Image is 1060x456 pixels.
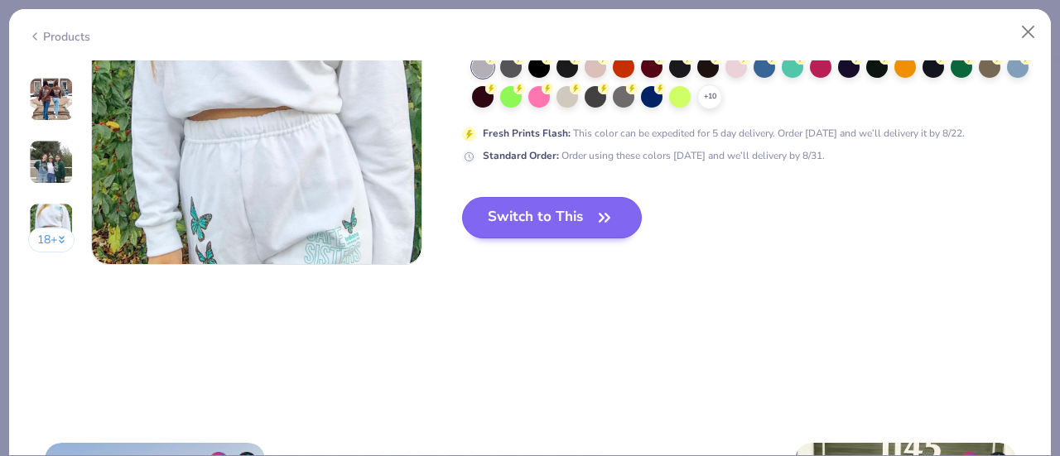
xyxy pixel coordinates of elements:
div: Order using these colors [DATE] and we’ll delivery by 8/31. [483,148,825,163]
button: Switch to This [462,197,642,238]
img: User generated content [29,203,74,247]
div: Products [28,28,90,46]
button: 18+ [28,228,75,252]
div: This color can be expedited for 5 day delivery. Order [DATE] and we’ll delivery it by 8/22. [483,126,965,141]
button: Close [1013,17,1044,48]
img: User generated content [29,140,74,185]
strong: Standard Order : [483,149,559,162]
img: User generated content [29,77,74,122]
span: + 10 [704,91,716,103]
strong: Fresh Prints Flash : [483,127,571,140]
